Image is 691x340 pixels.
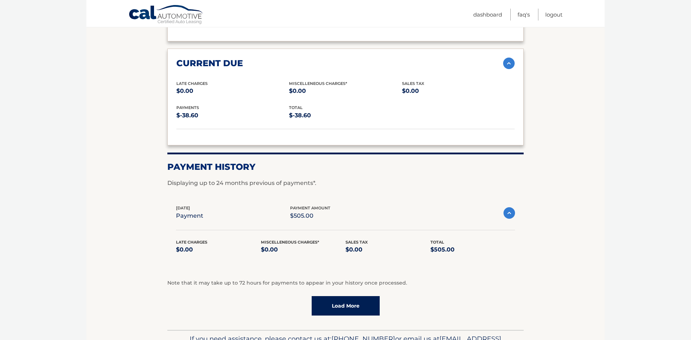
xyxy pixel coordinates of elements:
img: accordion-active.svg [503,58,515,69]
h2: Payment History [167,162,524,172]
img: accordion-active.svg [503,207,515,219]
span: [DATE] [176,205,190,210]
p: $0.00 [261,245,346,255]
span: Sales Tax [345,240,368,245]
p: $-38.60 [289,110,402,121]
p: $0.00 [289,86,402,96]
p: $-38.60 [176,110,289,121]
p: Note that it may take up to 72 hours for payments to appear in your history once processed. [167,279,524,287]
p: $0.00 [176,86,289,96]
span: Late Charges [176,81,208,86]
p: $0.00 [345,245,430,255]
span: Miscelleneous Charges* [261,240,319,245]
p: $0.00 [402,86,515,96]
span: Miscelleneous Charges* [289,81,347,86]
a: Load More [312,296,380,316]
span: Sales Tax [402,81,424,86]
a: Logout [545,9,563,21]
span: total [289,105,303,110]
p: Displaying up to 24 months previous of payments*. [167,179,524,187]
h2: current due [176,58,243,69]
p: $505.00 [430,245,515,255]
p: payment [176,211,203,221]
p: $505.00 [290,211,330,221]
a: Cal Automotive [128,5,204,26]
span: payment amount [290,205,330,210]
span: payments [176,105,199,110]
p: $0.00 [176,245,261,255]
span: Total [430,240,444,245]
a: Dashboard [473,9,502,21]
a: FAQ's [518,9,530,21]
span: Late Charges [176,240,207,245]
